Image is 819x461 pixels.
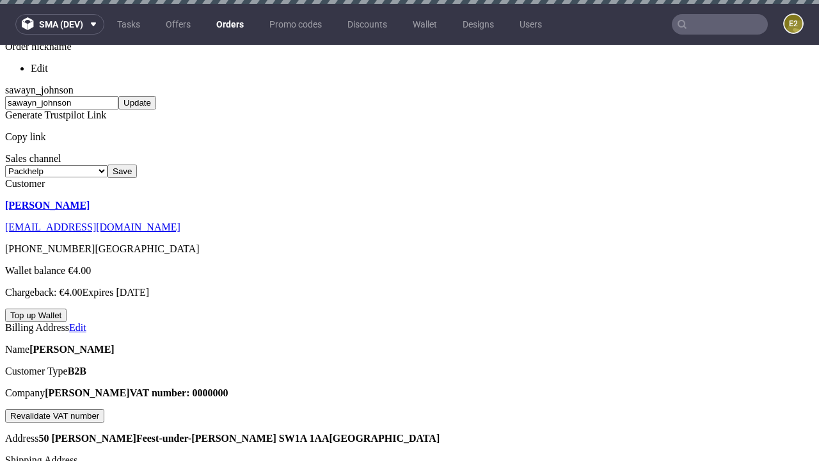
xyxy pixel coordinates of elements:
[5,388,38,399] span: Address
[512,14,550,35] a: Users
[340,14,395,35] a: Discounts
[5,65,814,76] div: Generate Trustpilot Link
[5,155,90,166] a: [PERSON_NAME]
[39,20,83,29] span: sma (dev)
[5,86,46,97] a: Copy link
[31,18,48,29] a: Edit
[5,364,104,378] button: Revalidate VAT number
[5,198,95,209] span: [PHONE_NUMBER]
[262,14,330,35] a: Promo codes
[5,242,83,253] span: Chargeback: €4.00
[5,108,814,120] div: Sales channel
[130,343,228,353] strong: VAT number: 0000000
[38,388,136,399] strong: 50 [PERSON_NAME]
[5,321,68,332] span: Customer Type
[5,264,67,277] button: Top up Wallet
[158,14,198,35] a: Offers
[45,343,129,353] strong: [PERSON_NAME]
[329,388,440,399] strong: [GEOGRAPHIC_DATA]
[95,198,199,209] span: [GEOGRAPHIC_DATA]
[455,14,502,35] a: Designs
[15,14,104,35] button: sma (dev)
[109,14,148,35] a: Tasks
[107,120,137,133] input: Save
[5,177,180,188] a: [EMAIL_ADDRESS][DOMAIN_NAME]
[5,40,814,51] div: sawayn_johnson
[5,410,814,421] div: Shipping Address
[68,321,86,332] strong: B2B
[5,299,29,310] span: Name
[784,15,802,33] figcaption: e2
[5,277,814,289] div: Billing Address
[69,277,86,288] a: Edit
[118,51,156,65] button: Update
[5,343,45,353] span: Company
[136,388,330,399] strong: Feest-under-[PERSON_NAME] SW1A 1AA
[5,133,814,145] div: Customer
[5,51,118,65] input: Short company name, ie.: 'coca-cola-inc'
[29,299,114,310] strong: [PERSON_NAME]
[83,242,149,253] span: Expires [DATE]
[5,220,91,231] span: Wallet balance €4.00
[209,14,251,35] a: Orders
[405,14,445,35] a: Wallet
